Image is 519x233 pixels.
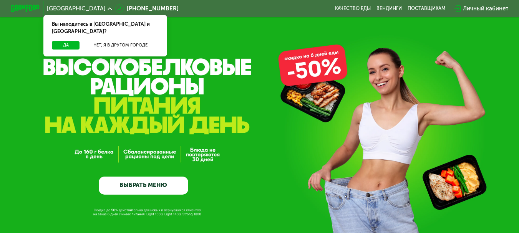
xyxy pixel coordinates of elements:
[47,6,106,12] span: [GEOGRAPHIC_DATA]
[99,177,189,195] a: ВЫБРАТЬ МЕНЮ
[335,6,371,12] a: Качество еды
[43,15,167,41] div: Вы находитесь в [GEOGRAPHIC_DATA] и [GEOGRAPHIC_DATA]?
[115,4,179,13] a: [PHONE_NUMBER]
[463,4,508,13] div: Личный кабинет
[408,6,445,12] div: поставщикам
[376,6,402,12] a: Вендинги
[83,41,159,50] button: Нет, я в другом городе
[52,41,80,50] button: Да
